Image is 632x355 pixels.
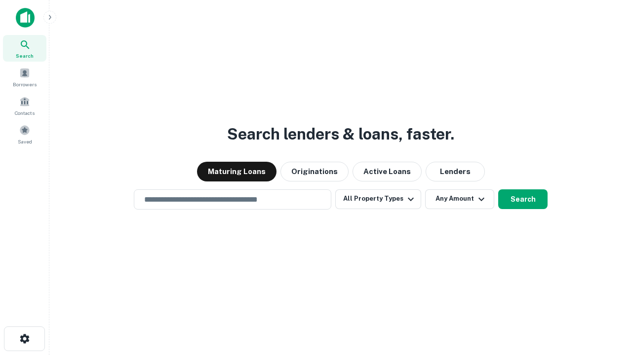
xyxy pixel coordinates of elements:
[3,35,46,62] a: Search
[280,162,349,181] button: Originations
[3,64,46,90] a: Borrowers
[583,276,632,323] iframe: Chat Widget
[3,121,46,147] a: Saved
[13,80,37,88] span: Borrowers
[3,92,46,119] a: Contacts
[16,8,35,28] img: capitalize-icon.png
[498,189,548,209] button: Search
[426,162,485,181] button: Lenders
[227,122,454,146] h3: Search lenders & loans, faster.
[15,109,35,117] span: Contacts
[18,138,32,145] span: Saved
[353,162,422,181] button: Active Loans
[335,189,421,209] button: All Property Types
[425,189,494,209] button: Any Amount
[16,52,34,60] span: Search
[197,162,276,181] button: Maturing Loans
